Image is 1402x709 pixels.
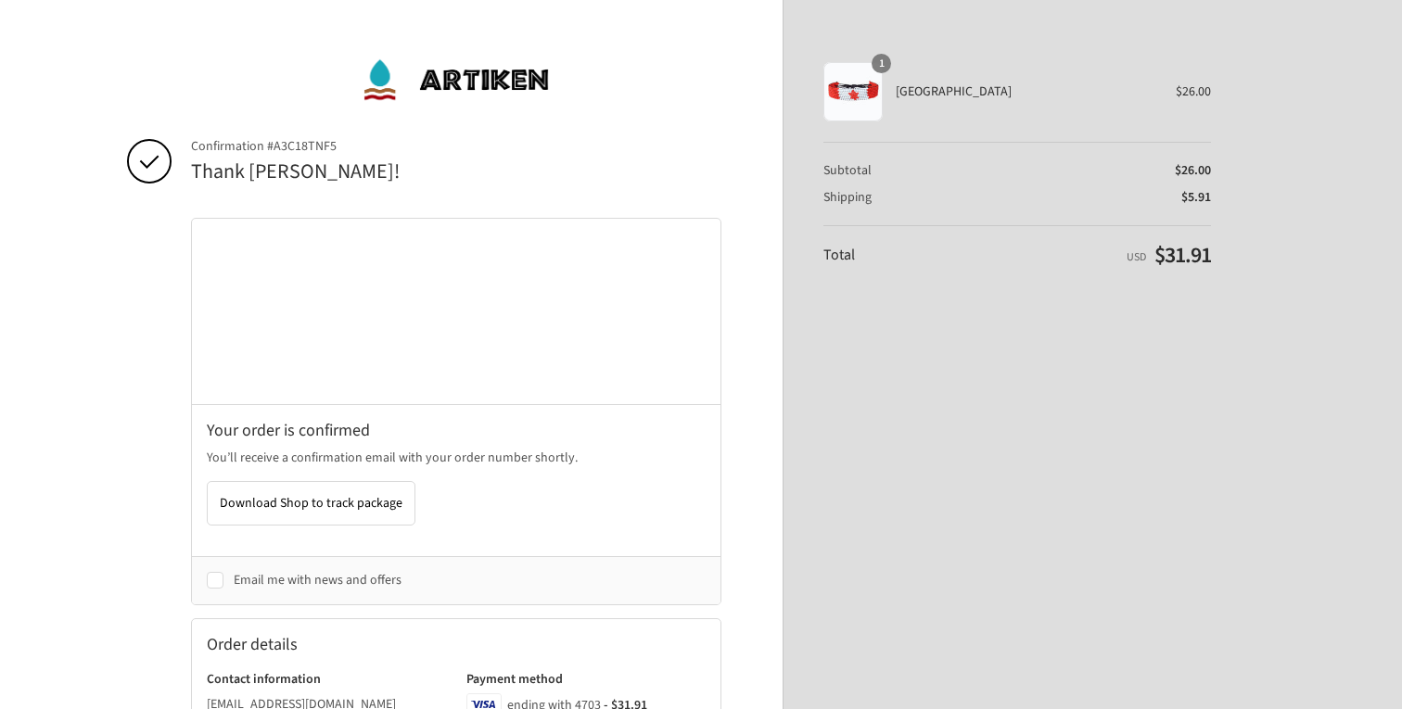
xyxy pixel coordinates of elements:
[823,162,946,179] th: Subtotal
[234,571,401,589] span: Email me with news and offers
[207,420,706,441] h2: Your order is confirmed
[207,671,447,688] h3: Contact information
[872,54,891,73] span: 1
[191,158,721,185] h2: Thank [PERSON_NAME]!
[220,494,402,513] span: Download Shop to track package
[1175,161,1211,180] span: $26.00
[1127,249,1146,265] span: USD
[1176,82,1211,101] span: $26.00
[823,245,855,265] span: Total
[207,449,706,468] p: You’ll receive a confirmation email with your order number shortly.
[1181,188,1211,207] span: $5.91
[191,138,721,155] span: Confirmation #A3C18TNF5
[1154,239,1211,272] span: $31.91
[362,52,552,108] img: ArtiKen
[823,188,872,207] span: Shipping
[192,219,720,404] div: Google map displaying pin point of shipping address: Ann Arbor, Michigan
[466,671,707,688] h3: Payment method
[823,62,883,121] img: Canada
[896,83,1150,100] span: [GEOGRAPHIC_DATA]
[192,219,721,404] iframe: Google map displaying pin point of shipping address: Ann Arbor, Michigan
[207,634,456,655] h2: Order details
[207,481,415,525] button: Download Shop to track package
